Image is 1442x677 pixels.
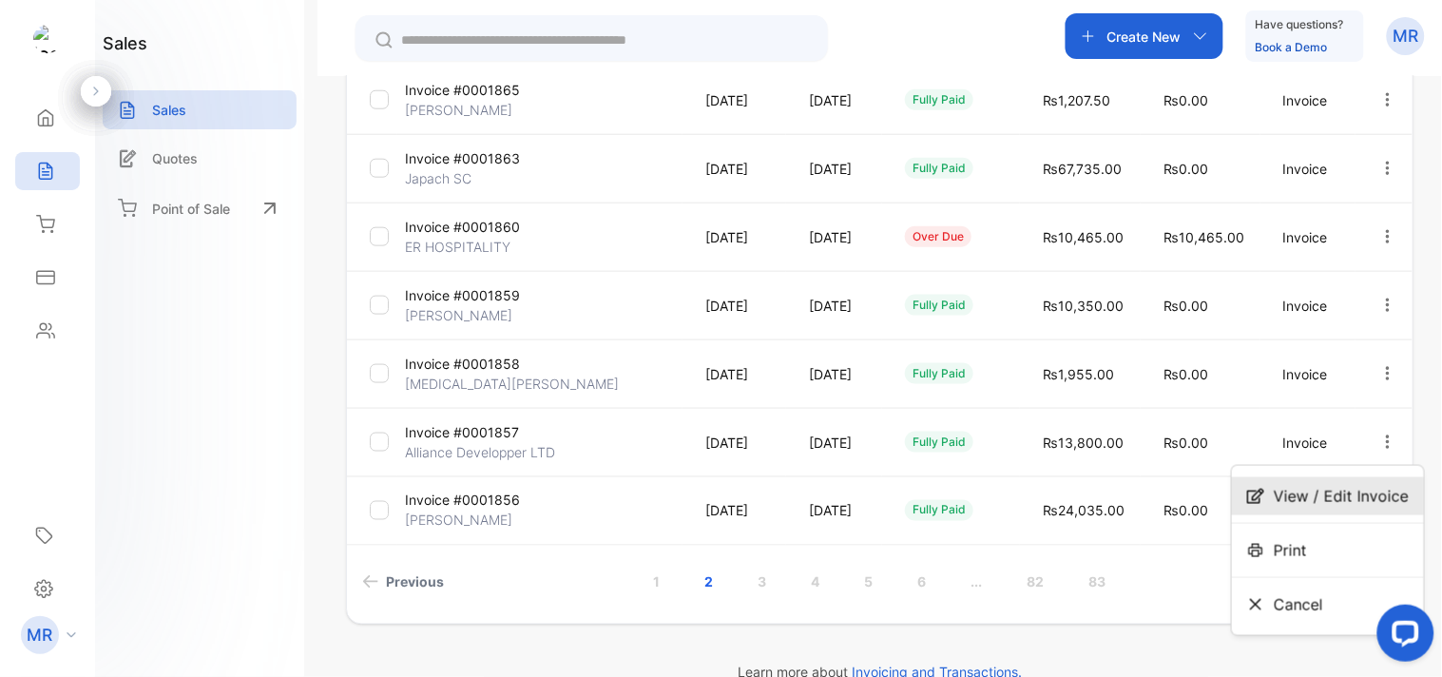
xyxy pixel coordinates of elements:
h1: sales [103,30,147,56]
span: ₨0.00 [1163,503,1208,519]
p: Invoice #0001856 [405,491,520,511]
p: Invoice [1283,227,1339,247]
p: [DATE] [705,159,770,179]
button: Create New [1066,13,1223,59]
p: [DATE] [705,433,770,453]
p: [DATE] [705,364,770,384]
p: Invoice [1283,433,1339,453]
p: [DATE] [809,433,866,453]
p: Invoice #0001860 [405,217,520,237]
p: [DATE] [809,296,866,316]
a: Page 6 [895,565,950,600]
div: fully paid [905,295,973,316]
p: MR [28,623,53,648]
p: MR [1394,24,1419,48]
div: fully paid [905,363,973,384]
p: Quotes [152,148,198,168]
p: Alliance Developper LTD [405,442,555,462]
span: ₨0.00 [1163,92,1208,108]
span: ₨13,800.00 [1043,435,1124,451]
p: Invoice #0001857 [405,422,519,442]
p: Invoice #0001859 [405,285,520,305]
a: Page 83 [1067,565,1129,600]
span: ₨1,955.00 [1043,366,1114,382]
span: ₨10,465.00 [1163,229,1244,245]
p: [DATE] [809,364,866,384]
span: ₨67,735.00 [1043,161,1122,177]
p: Invoice #0001865 [405,80,520,100]
span: ₨10,465.00 [1043,229,1124,245]
p: Invoice [1283,296,1339,316]
span: ₨0.00 [1163,161,1208,177]
p: Japach SC [405,168,497,188]
iframe: LiveChat chat widget [1362,597,1442,677]
p: Invoice [1283,364,1339,384]
p: [PERSON_NAME] [405,511,512,531]
div: fully paid [905,500,973,521]
div: fully paid [905,89,973,110]
a: Sales [103,90,297,129]
p: Sales [152,100,186,120]
a: Page 3 [736,565,790,600]
a: Quotes [103,139,297,178]
p: [DATE] [809,90,866,110]
p: [DATE] [705,227,770,247]
p: Have questions? [1256,15,1344,34]
a: Page 1 [631,565,683,600]
a: Page 4 [789,565,843,600]
button: MR [1387,13,1425,59]
span: Cancel [1274,593,1323,616]
p: [DATE] [809,159,866,179]
p: Point of Sale [152,199,230,219]
a: Page 5 [842,565,896,600]
div: fully paid [905,432,973,453]
img: logo [33,25,62,53]
span: ₨1,207.50 [1043,92,1110,108]
span: ₨0.00 [1163,298,1208,314]
div: over due [905,226,971,247]
ul: Pagination [347,565,1413,600]
p: Invoice #0001863 [405,148,520,168]
p: [DATE] [705,90,770,110]
span: Print [1274,539,1307,562]
a: Page 2 is your current page [683,565,737,600]
p: Invoice #0001858 [405,354,520,374]
a: Page 82 [1005,565,1067,600]
p: [DATE] [705,296,770,316]
div: fully paid [905,158,973,179]
a: Previous page [355,565,452,600]
p: Invoice [1283,90,1339,110]
span: ₨24,035.00 [1043,503,1125,519]
span: ₨0.00 [1163,366,1208,382]
a: Book a Demo [1256,40,1328,54]
p: ER HOSPITALITY [405,237,510,257]
a: Jump forward [949,565,1006,600]
span: View / Edit Invoice [1274,485,1409,508]
p: Create New [1107,27,1182,47]
p: [PERSON_NAME] [405,100,512,120]
p: [PERSON_NAME] [405,305,512,325]
span: ₨0.00 [1163,435,1208,451]
span: ₨10,350.00 [1043,298,1124,314]
p: Invoice [1283,159,1339,179]
p: [DATE] [705,501,770,521]
span: Previous [386,572,444,592]
p: [MEDICAL_DATA][PERSON_NAME] [405,374,619,394]
p: [DATE] [809,227,866,247]
p: [DATE] [809,501,866,521]
a: Point of Sale [103,187,297,229]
